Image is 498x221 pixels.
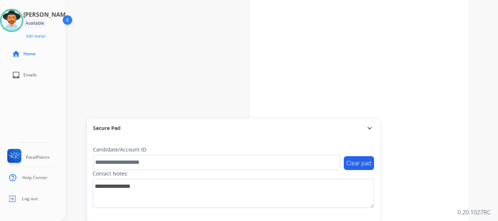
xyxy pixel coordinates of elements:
label: Candidate/Account ID: [93,146,148,153]
img: avatar [1,10,22,31]
mat-icon: expand_more [365,124,374,133]
button: Clear pad [344,156,374,170]
button: Edit Avatar [23,32,48,40]
span: Home [23,51,36,57]
p: 0.20.1027RC [458,208,491,217]
span: Secure Pad [93,125,121,132]
span: FocalPoints [26,154,50,160]
span: Log out [22,196,38,202]
mat-icon: inbox [12,71,20,79]
label: Contact Notes: [93,170,128,177]
a: FocalPoints [6,149,50,166]
mat-icon: home [12,50,20,58]
h3: [PERSON_NAME] [23,10,71,19]
span: Emails [23,72,37,78]
span: Help Center [22,175,47,181]
div: Available [23,19,46,28]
